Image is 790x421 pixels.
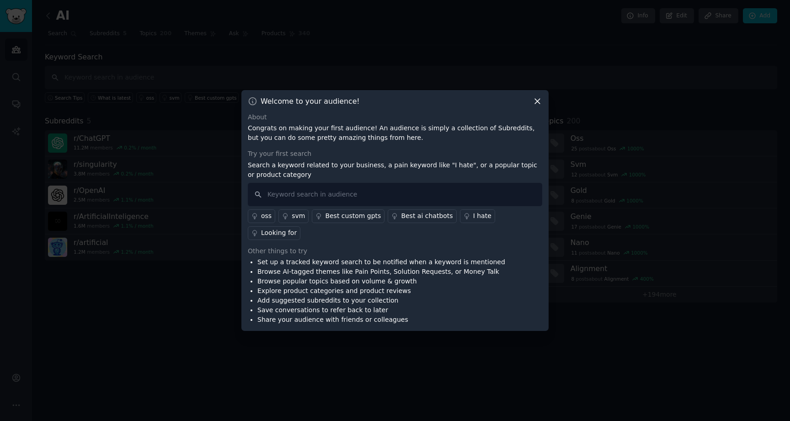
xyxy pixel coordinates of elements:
[473,211,491,221] div: I hate
[388,209,456,223] a: Best ai chatbots
[248,123,542,143] p: Congrats on making your first audience! An audience is simply a collection of Subreddits, but you...
[401,211,453,221] div: Best ai chatbots
[261,228,297,238] div: Looking for
[248,112,542,122] div: About
[257,315,505,325] li: Share your audience with friends or colleagues
[248,149,542,159] div: Try your first search
[261,96,360,106] h3: Welcome to your audience!
[248,183,542,206] input: Keyword search in audience
[257,305,505,315] li: Save conversations to refer back to later
[257,267,505,277] li: Browse AI-tagged themes like Pain Points, Solution Requests, or Money Talk
[248,209,275,223] a: oss
[261,211,272,221] div: oss
[257,277,505,286] li: Browse popular topics based on volume & growth
[257,286,505,296] li: Explore product categories and product reviews
[248,160,542,180] p: Search a keyword related to your business, a pain keyword like "I hate", or a popular topic or pr...
[325,211,381,221] div: Best custom gpts
[278,209,309,223] a: svm
[257,257,505,267] li: Set up a tracked keyword search to be notified when a keyword is mentioned
[292,211,305,221] div: svm
[248,246,542,256] div: Other things to try
[460,209,495,223] a: I hate
[312,209,384,223] a: Best custom gpts
[248,226,300,240] a: Looking for
[257,296,505,305] li: Add suggested subreddits to your collection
